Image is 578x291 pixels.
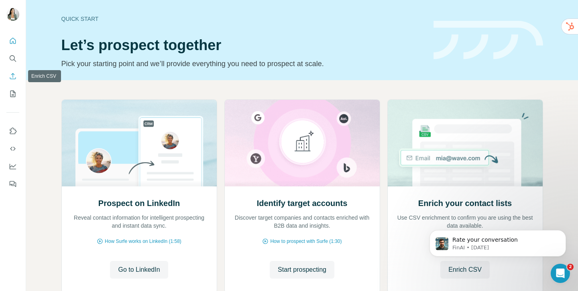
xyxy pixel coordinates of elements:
[270,238,342,245] span: How to prospect with Surfe (1:30)
[61,37,424,53] h1: Let’s prospect together
[105,238,181,245] span: How Surfe works on LinkedIn (1:58)
[270,261,334,279] button: Start prospecting
[224,100,380,186] img: Identify target accounts
[61,58,424,69] p: Pick your starting point and we’ll provide everything you need to prospect at scale.
[110,261,168,279] button: Go to LinkedIn
[396,214,535,230] p: Use CSV enrichment to confirm you are using the best data available.
[567,264,574,270] span: 2
[387,100,543,186] img: Enrich your contact lists
[98,198,180,209] h2: Prospect on LinkedIn
[6,177,19,191] button: Feedback
[6,141,19,156] button: Use Surfe API
[6,51,19,66] button: Search
[6,87,19,101] button: My lists
[440,261,490,279] button: Enrich CSV
[6,124,19,138] button: Use Surfe on LinkedIn
[61,15,424,23] div: Quick start
[418,198,512,209] h2: Enrich your contact lists
[551,264,570,283] iframe: Intercom live chat
[6,159,19,174] button: Dashboard
[233,214,372,230] p: Discover target companies and contacts enriched with B2B data and insights.
[6,8,19,21] img: Avatar
[61,100,217,186] img: Prospect on LinkedIn
[417,213,578,269] iframe: Intercom notifications message
[448,265,482,275] span: Enrich CSV
[6,69,19,83] button: Enrich CSV
[6,34,19,48] button: Quick start
[257,198,348,209] h2: Identify target accounts
[70,214,209,230] p: Reveal contact information for intelligent prospecting and instant data sync.
[433,21,543,60] img: banner
[278,265,326,275] span: Start prospecting
[118,265,160,275] span: Go to LinkedIn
